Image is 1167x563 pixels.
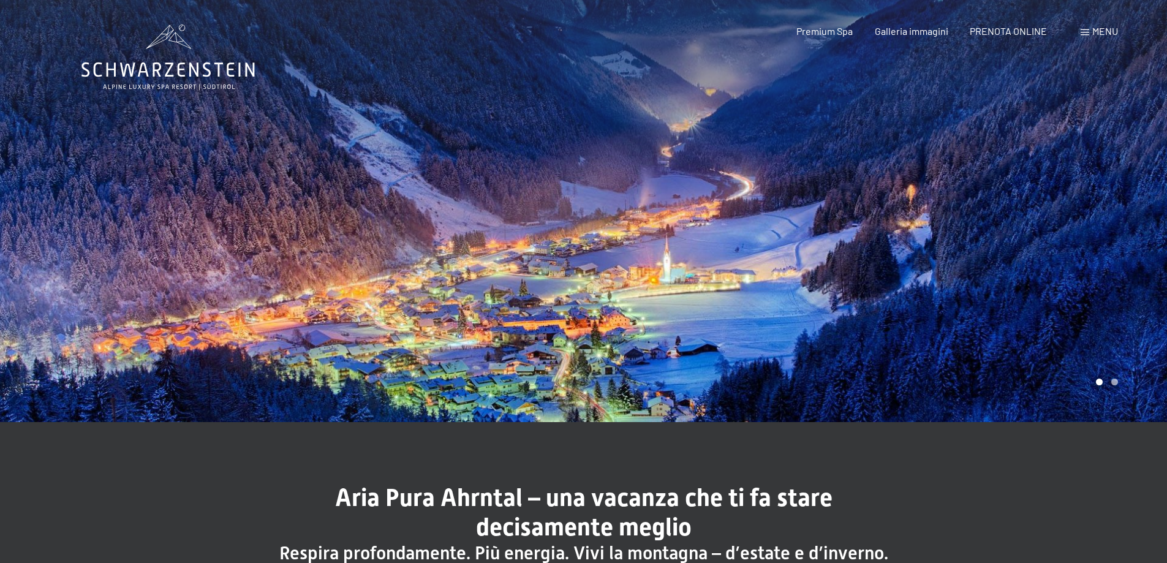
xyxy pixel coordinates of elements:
[1092,25,1118,37] span: Menu
[1096,379,1103,385] div: Carousel Page 1 (Current Slide)
[335,483,833,542] span: Aria Pura Ahrntal – una vacanza che ti fa stare decisamente meglio
[970,25,1047,37] a: PRENOTA ONLINE
[796,25,853,37] a: Premium Spa
[875,25,948,37] a: Galleria immagini
[1111,379,1118,385] div: Carousel Page 2
[1092,379,1118,385] div: Carousel Pagination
